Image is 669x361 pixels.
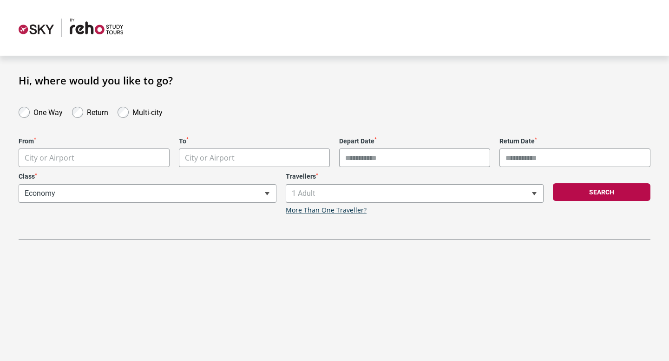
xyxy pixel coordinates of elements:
[87,106,108,117] label: Return
[185,153,235,163] span: City or Airport
[179,137,330,145] label: To
[19,149,169,167] span: City or Airport
[339,137,490,145] label: Depart Date
[179,149,329,167] span: City or Airport
[132,106,163,117] label: Multi-city
[25,153,74,163] span: City or Airport
[286,173,544,180] label: Travellers
[19,173,276,180] label: Class
[286,206,367,214] a: More Than One Traveller?
[33,106,63,117] label: One Way
[19,184,276,203] span: Economy
[19,148,170,167] span: City or Airport
[499,137,650,145] label: Return Date
[179,148,330,167] span: City or Airport
[19,185,276,202] span: Economy
[286,184,544,203] span: 1 Adult
[286,185,543,202] span: 1 Adult
[553,183,650,201] button: Search
[19,74,650,86] h1: Hi, where would you like to go?
[19,137,170,145] label: From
